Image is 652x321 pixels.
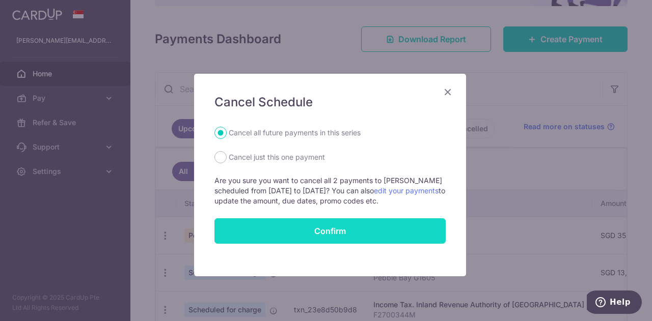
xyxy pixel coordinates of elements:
a: edit your payments [374,186,439,195]
iframe: Opens a widget where you can find more information [587,290,642,316]
p: Are you sure you want to cancel all 2 payments to [PERSON_NAME] scheduled from [DATE] to [DATE]? ... [214,176,446,206]
label: Cancel just this one payment [229,151,325,163]
h5: Cancel Schedule [214,94,446,110]
button: Confirm [214,218,446,244]
button: Close [442,86,454,98]
label: Cancel all future payments in this series [229,127,361,139]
